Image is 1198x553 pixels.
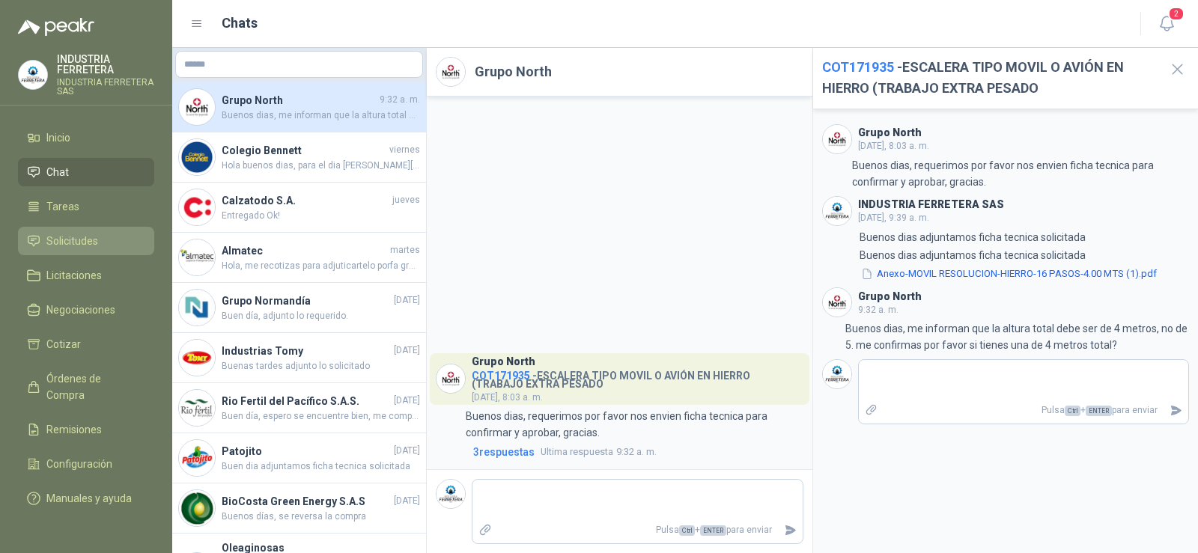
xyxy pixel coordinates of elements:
[222,493,391,510] h4: BioCosta Green Energy S.A.S
[172,183,426,233] a: Company LogoCalzatodo S.A.juevesEntregado Ok!
[472,366,803,388] h4: - ESCALERA TIPO MOVIL O AVIÓN EN HIERRO (TRABAJO EXTRA PESADO
[19,61,47,89] img: Company Logo
[172,82,426,132] a: Company LogoGrupo North9:32 a. m.Buenos dias, me informan que la altura total debe ser de 4 metro...
[222,209,420,223] span: Entregado Ok!
[394,293,420,308] span: [DATE]
[179,239,215,275] img: Company Logo
[57,54,154,75] p: INDUSTRIA FERRETERA
[472,392,543,403] span: [DATE], 8:03 a. m.
[437,364,465,393] img: Company Logo
[179,139,215,175] img: Company Logo
[172,483,426,534] a: Company LogoBioCosta Green Energy S.A.S[DATE]Buenos días, se reversa la compra
[222,459,420,474] span: Buen dia adjuntamos ficha tecnica solicitada
[179,340,215,376] img: Company Logo
[858,213,929,223] span: [DATE], 9:39 a. m.
[18,450,154,478] a: Configuración
[472,358,535,366] h3: Grupo North
[541,444,613,459] span: Ultima respuesta
[46,267,102,284] span: Licitaciones
[394,494,420,508] span: [DATE]
[46,490,132,507] span: Manuales y ayuda
[18,330,154,358] a: Cotizar
[1086,406,1112,416] span: ENTER
[172,132,426,183] a: Company LogoColegio BennettviernesHola buenos dias, para el dia [PERSON_NAME][DATE] en la tarde s...
[437,58,465,86] img: Company Logo
[778,517,803,543] button: Enviar
[18,415,154,444] a: Remisiones
[823,125,851,153] img: Company Logo
[222,259,420,273] span: Hola, me recotizas para adjuticartelo porfa gracias
[172,333,426,383] a: Company LogoIndustrias Tomy[DATE]Buenas tardes adjunto lo solicitado
[222,242,387,259] h4: Almatec
[57,78,154,96] p: INDUSTRIA FERRETERA SAS
[18,158,154,186] a: Chat
[46,370,140,403] span: Órdenes de Compra
[18,123,154,152] a: Inicio
[222,109,420,123] span: Buenos dias, me informan que la altura total debe ser de 4 metros, no de 5. me confirmas por favo...
[179,89,215,125] img: Company Logo
[222,192,389,209] h4: Calzatodo S.A.
[179,290,215,326] img: Company Logo
[172,433,426,483] a: Company LogoPatojito[DATE]Buen dia adjuntamos ficha tecnica solicitada
[823,360,851,388] img: Company Logo
[172,233,426,283] a: Company LogoAlmatecmartesHola, me recotizas para adjuticartelo porfa gracias
[46,198,79,215] span: Tareas
[222,159,420,173] span: Hola buenos dias, para el dia [PERSON_NAME][DATE] en la tarde se estaria entregando el pedido!
[18,296,154,324] a: Negociaciones
[380,93,420,107] span: 9:32 a. m.
[18,484,154,513] a: Manuales y ayuda
[859,397,884,424] label: Adjuntar archivos
[679,525,695,536] span: Ctrl
[18,192,154,221] a: Tareas
[860,229,1086,245] p: Buenos dias adjuntamos ficha tecnica solicitada
[222,92,377,109] h4: Grupo North
[394,394,420,408] span: [DATE]
[852,157,1189,190] p: Buenos dias, requerimos por favor nos envien ficha tecnica para confirmar y aprobar, gracias.
[822,57,1157,100] h2: - ESCALERA TIPO MOVIL O AVIÓN EN HIERRO (TRABAJO EXTRA PESADO
[222,13,258,34] h1: Chats
[472,517,498,543] label: Adjuntar archivos
[222,510,420,524] span: Buenos días, se reversa la compra
[172,283,426,333] a: Company LogoGrupo Normandía[DATE]Buen día, adjunto lo requerido.
[858,293,922,301] h3: Grupo North
[394,444,420,458] span: [DATE]
[822,59,894,75] span: COT171935
[18,227,154,255] a: Solicitudes
[845,320,1189,353] p: Buenos dias, me informan que la altura total debe ser de 4 metros, no de 5. me confirmas por favo...
[437,480,465,508] img: Company Logo
[394,343,420,358] span: [DATE]
[823,197,851,225] img: Company Logo
[392,193,420,207] span: jueves
[222,443,391,459] h4: Patojito
[858,141,929,151] span: [DATE], 8:03 a. m.
[473,444,535,460] span: 3 respuesta s
[222,409,420,424] span: Buen día, espero se encuentre bien, me comparte foto por favor de la referencia cotizada
[858,201,1004,209] h3: INDUSTRIA FERRETERA SAS
[860,247,1158,263] p: Buenos dias adjuntamos ficha tecnica solicitada
[823,288,851,317] img: Company Logo
[390,243,420,257] span: martes
[1168,7,1185,21] span: 2
[179,189,215,225] img: Company Logo
[46,233,98,249] span: Solicitudes
[222,393,391,409] h4: Rio Fertil del Pacífico S.A.S.
[222,293,391,309] h4: Grupo Normandía
[700,525,726,536] span: ENTER
[46,302,115,318] span: Negociaciones
[1065,406,1080,416] span: Ctrl
[222,359,420,373] span: Buenas tardes adjunto lo solicitado
[498,517,778,543] p: Pulsa + para enviar
[884,397,1164,424] p: Pulsa + para enviar
[472,370,530,382] span: COT171935
[179,490,215,526] img: Company Logo
[46,336,81,352] span: Cotizar
[18,18,94,36] img: Logo peakr
[222,142,386,159] h4: Colegio Bennett
[470,444,803,460] a: 3respuestasUltima respuesta9:32 a. m.
[860,266,1158,282] button: Anexo-MOVIL RESOLUCION-HIERRO-16 PASOS-4.00 MTS (1).pdf
[858,129,922,137] h3: Grupo North
[466,408,803,441] p: Buenos dias, requerimos por favor nos envien ficha tecnica para confirmar y aprobar, gracias.
[18,364,154,409] a: Órdenes de Compra
[222,309,420,323] span: Buen día, adjunto lo requerido.
[858,305,898,315] span: 9:32 a. m.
